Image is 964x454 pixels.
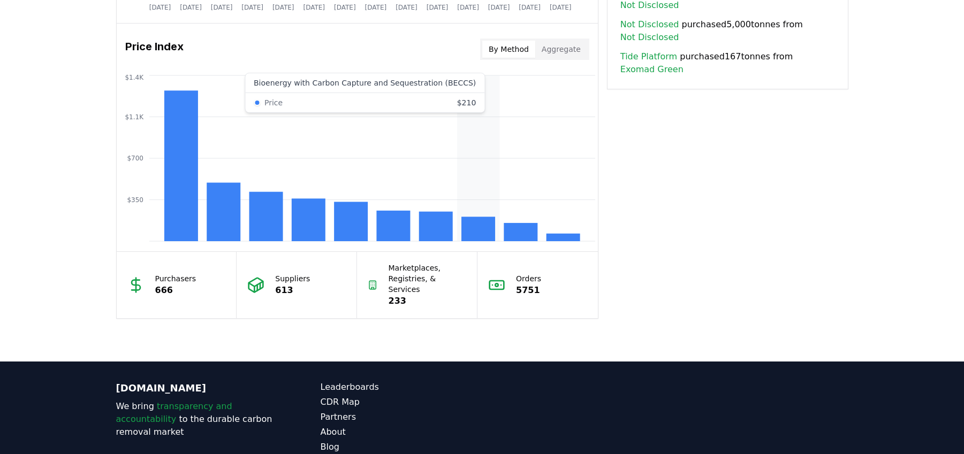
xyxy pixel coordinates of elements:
[620,63,684,76] a: Exomad Green
[519,4,541,11] tspan: [DATE]
[321,441,482,453] a: Blog
[272,4,294,11] tspan: [DATE]
[125,113,144,121] tspan: $1.1K
[155,273,196,284] p: Purchasers
[116,400,278,438] p: We bring to the durable carbon removal market
[535,41,587,58] button: Aggregate
[275,273,310,284] p: Suppliers
[321,426,482,438] a: About
[620,31,679,44] a: Not Disclosed
[125,74,144,81] tspan: $1.4K
[389,263,467,295] p: Marketplaces, Registries, & Services
[482,41,535,58] button: By Method
[127,196,143,204] tspan: $350
[275,284,310,297] p: 613
[155,284,196,297] p: 666
[334,4,356,11] tspan: [DATE]
[321,381,482,394] a: Leaderboards
[116,381,278,396] p: [DOMAIN_NAME]
[516,273,541,284] p: Orders
[127,155,143,162] tspan: $700
[116,401,232,424] span: transparency and accountability
[241,4,263,11] tspan: [DATE]
[620,18,835,44] span: purchased 5,000 tonnes from
[389,295,467,307] p: 233
[303,4,325,11] tspan: [DATE]
[321,411,482,424] a: Partners
[125,39,184,60] h3: Price Index
[321,396,482,409] a: CDR Map
[180,4,202,11] tspan: [DATE]
[396,4,418,11] tspan: [DATE]
[457,4,479,11] tspan: [DATE]
[620,18,679,31] a: Not Disclosed
[516,284,541,297] p: 5751
[149,4,171,11] tspan: [DATE]
[365,4,386,11] tspan: [DATE]
[488,4,510,11] tspan: [DATE]
[620,50,677,63] a: Tide Platform
[210,4,232,11] tspan: [DATE]
[620,50,835,76] span: purchased 167 tonnes from
[426,4,448,11] tspan: [DATE]
[549,4,571,11] tspan: [DATE]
